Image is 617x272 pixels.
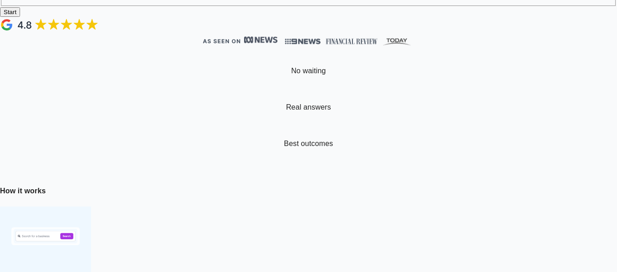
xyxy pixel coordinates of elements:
p: Best outcomes [284,138,333,149]
img: As seen on [203,39,240,44]
p: Real answers [286,102,331,113]
img: News, Financial Review, Today [281,35,414,48]
p: No waiting [291,65,326,76]
img: News, Financial Review, Today [244,35,278,45]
